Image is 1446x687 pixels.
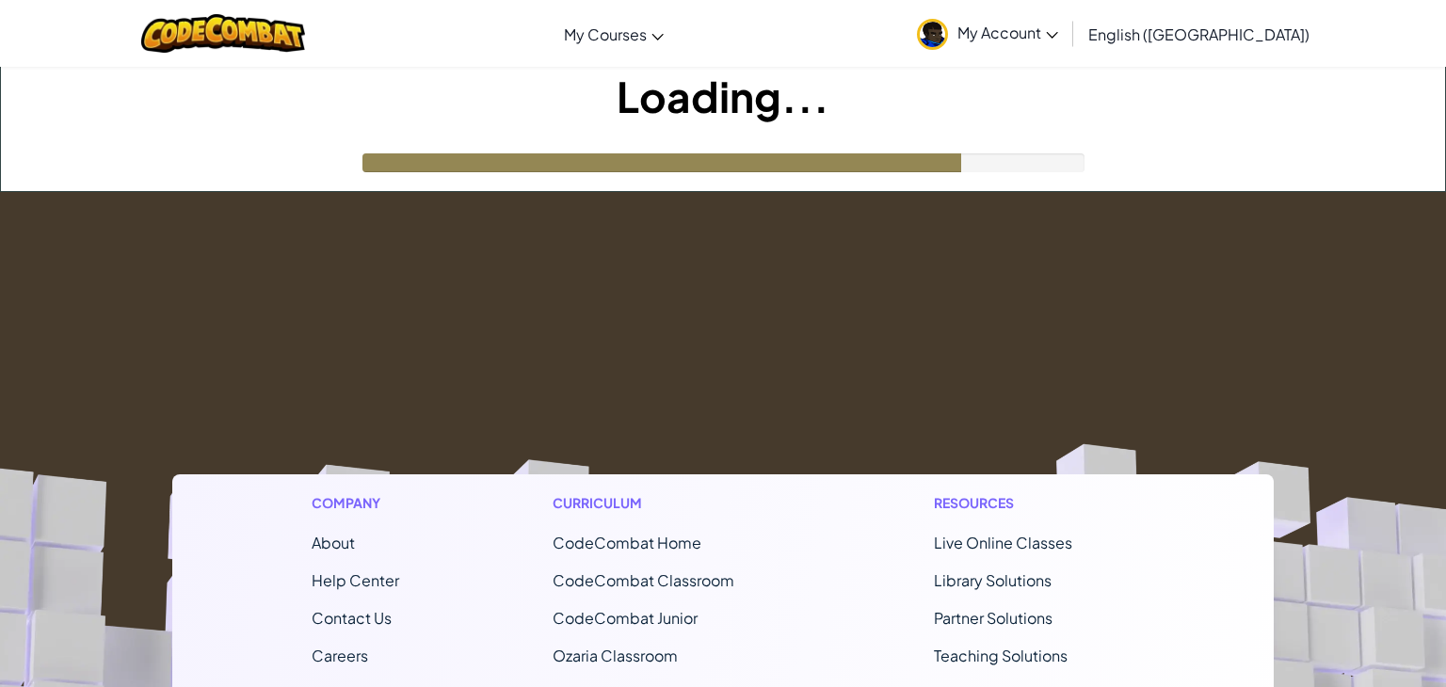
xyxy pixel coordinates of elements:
[908,4,1068,63] a: My Account
[553,493,780,513] h1: Curriculum
[554,8,673,59] a: My Courses
[934,533,1072,552] a: Live Online Classes
[917,19,948,50] img: avatar
[1088,24,1309,44] span: English ([GEOGRAPHIC_DATA])
[553,570,734,590] a: CodeCombat Classroom
[957,23,1058,42] span: My Account
[553,608,698,628] a: CodeCombat Junior
[553,533,701,552] span: CodeCombat Home
[312,533,355,552] a: About
[934,608,1052,628] a: Partner Solutions
[312,570,399,590] a: Help Center
[934,646,1068,665] a: Teaching Solutions
[934,493,1134,513] h1: Resources
[564,24,647,44] span: My Courses
[312,493,399,513] h1: Company
[1079,8,1319,59] a: English ([GEOGRAPHIC_DATA])
[934,570,1052,590] a: Library Solutions
[141,14,306,53] img: CodeCombat logo
[312,646,368,665] a: Careers
[1,67,1445,125] h1: Loading...
[312,608,392,628] span: Contact Us
[553,646,678,665] a: Ozaria Classroom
